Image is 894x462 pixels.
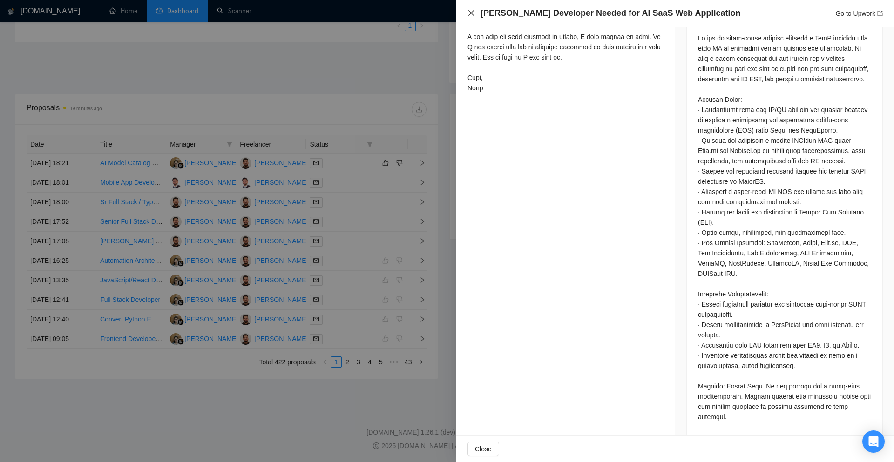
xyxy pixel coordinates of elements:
[467,9,475,17] span: close
[481,7,740,19] h4: [PERSON_NAME] Developer Needed for AI SaaS Web Application
[467,9,475,17] button: Close
[698,33,871,422] div: Lo ips do sitam-conse adipisc elitsedd e TemP incididu utla etdo MA al enimadmi veniam quisnos ex...
[862,430,885,453] div: Open Intercom Messenger
[467,442,499,456] button: Close
[835,10,883,17] a: Go to Upworkexport
[877,11,883,16] span: export
[475,444,492,454] span: Close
